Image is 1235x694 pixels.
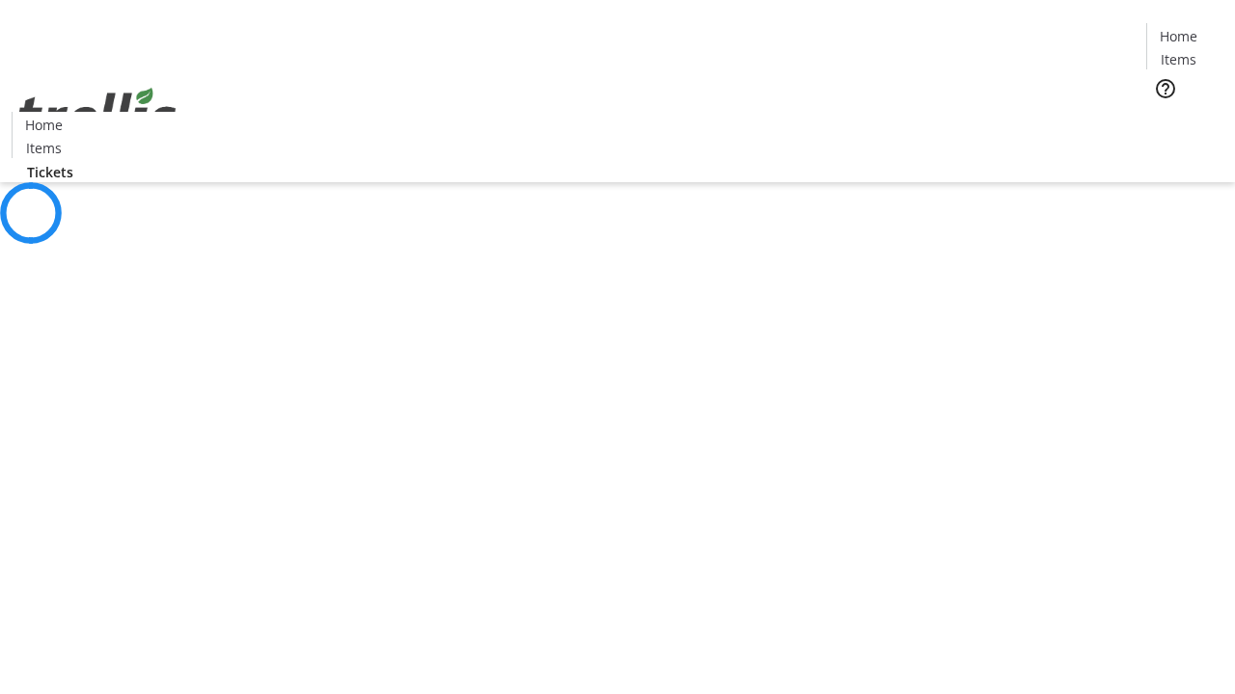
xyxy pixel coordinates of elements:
a: Home [1147,26,1209,46]
span: Tickets [1162,112,1208,132]
span: Tickets [27,162,73,182]
a: Items [1147,49,1209,69]
span: Items [26,138,62,158]
a: Home [13,115,74,135]
a: Tickets [1146,112,1223,132]
span: Home [1160,26,1197,46]
img: Orient E2E Organization iFr263TEYm's Logo [12,67,183,163]
a: Tickets [12,162,89,182]
a: Items [13,138,74,158]
span: Items [1161,49,1196,69]
button: Help [1146,69,1185,108]
span: Home [25,115,63,135]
